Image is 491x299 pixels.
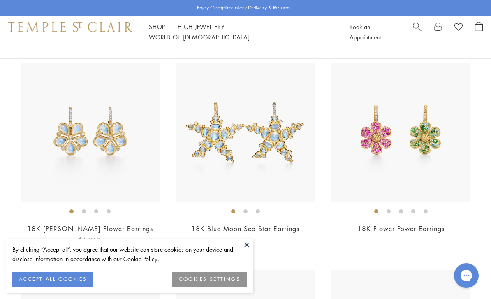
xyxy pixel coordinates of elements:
nav: Main navigation [149,22,331,42]
a: World of [DEMOGRAPHIC_DATA]World of [DEMOGRAPHIC_DATA] [149,33,250,41]
img: Temple St. Clair [8,22,132,32]
a: Open Shopping Bag [475,22,483,42]
img: 18K Luna Flower Earrings [21,63,160,202]
a: View Wishlist [454,22,463,34]
iframe: Gorgias live chat messenger [450,260,483,291]
div: By clicking “Accept all”, you agree that our website can store cookies on your device and disclos... [12,245,247,264]
a: Search [413,22,422,42]
button: ACCEPT ALL COOKIES [12,272,93,287]
p: Enjoy Complimentary Delivery & Returns [197,4,290,12]
a: 18K Blue Moon Sea Star Earrings [191,224,299,233]
img: 18K Flower Power Earrings [331,63,470,202]
a: ShopShop [149,23,165,31]
a: High JewelleryHigh Jewellery [178,23,225,31]
a: 18K Flower Power Earrings [357,224,445,233]
span: $6,250 [79,235,101,245]
img: 18K Blue Moon Sea Star Earrings [176,63,315,202]
a: Book an Appointment [350,23,381,41]
button: COOKIES SETTINGS [172,272,247,287]
a: 18K [PERSON_NAME] Flower Earrings [27,224,153,233]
